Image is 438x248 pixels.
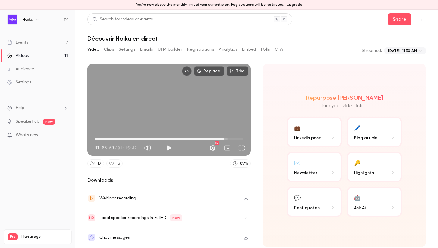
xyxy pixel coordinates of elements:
[416,14,426,24] button: Top Bar Actions
[354,158,361,167] div: 🔑
[227,66,248,76] button: Trim
[99,234,130,241] div: Chat messages
[16,105,24,111] span: Help
[140,45,153,54] button: Emails
[230,159,251,168] a: 89%
[306,94,383,101] h2: Repurpose [PERSON_NAME]
[16,132,38,138] span: What's new
[158,45,182,54] button: UTM builder
[321,102,368,110] p: Turn your video into...
[236,142,248,154] button: Full screen
[16,118,39,125] a: SpeakerHub
[242,45,256,54] button: Embed
[7,39,28,46] div: Events
[261,45,270,54] button: Polls
[87,35,426,42] h1: Découvrir Haiku en direct
[87,45,99,54] button: Video
[362,48,382,54] p: Streamed:
[92,16,153,23] div: Search for videos or events
[117,145,137,151] span: 01:15:42
[99,195,136,202] div: Webinar recording
[8,233,18,240] span: Pro
[194,66,224,76] button: Replace
[402,48,417,53] span: 11:30 AM
[347,152,402,182] button: 🔑Highlights
[294,123,301,132] div: 💼
[8,15,17,24] img: Haiku
[21,234,68,239] span: Plan usage
[182,66,192,76] button: Embed video
[287,187,342,217] button: 💬Best quotes
[347,117,402,147] button: 🖊️Blog article
[354,123,361,132] div: 🖊️
[95,145,137,151] div: 01:05:59
[87,177,251,184] h2: Downloads
[287,2,302,7] a: Upgrade
[287,117,342,147] button: 💼LinkedIn post
[187,45,214,54] button: Registrations
[95,145,114,151] span: 01:05:59
[114,145,117,151] span: /
[7,105,68,111] li: help-dropdown-opener
[294,135,321,141] span: LinkedIn post
[221,142,233,154] button: Turn on miniplayer
[104,45,114,54] button: Clips
[388,48,401,53] span: [DATE],
[294,193,301,202] div: 💬
[106,159,123,168] a: 13
[116,160,120,167] div: 13
[240,160,248,167] div: 89 %
[61,133,68,138] iframe: Noticeable Trigger
[119,45,135,54] button: Settings
[142,142,154,154] button: Mute
[294,170,317,176] span: Newsletter
[347,187,402,217] button: 🤖Ask Ai...
[354,135,377,141] span: Blog article
[354,193,361,202] div: 🤖
[7,53,29,59] div: Videos
[354,205,368,211] span: Ask Ai...
[294,205,320,211] span: Best quotes
[275,45,283,54] button: CTA
[7,66,34,72] div: Audience
[43,119,55,125] span: new
[170,214,182,221] span: New
[207,142,219,154] button: Settings
[215,141,219,145] div: HD
[99,214,182,221] div: Local speaker recordings in FullHD
[287,152,342,182] button: ✉️Newsletter
[87,159,104,168] a: 19
[163,142,175,154] button: Play
[7,79,31,85] div: Settings
[388,13,411,25] button: Share
[219,45,237,54] button: Analytics
[97,160,101,167] div: 19
[294,158,301,167] div: ✉️
[22,17,33,23] h6: Haiku
[354,170,374,176] span: Highlights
